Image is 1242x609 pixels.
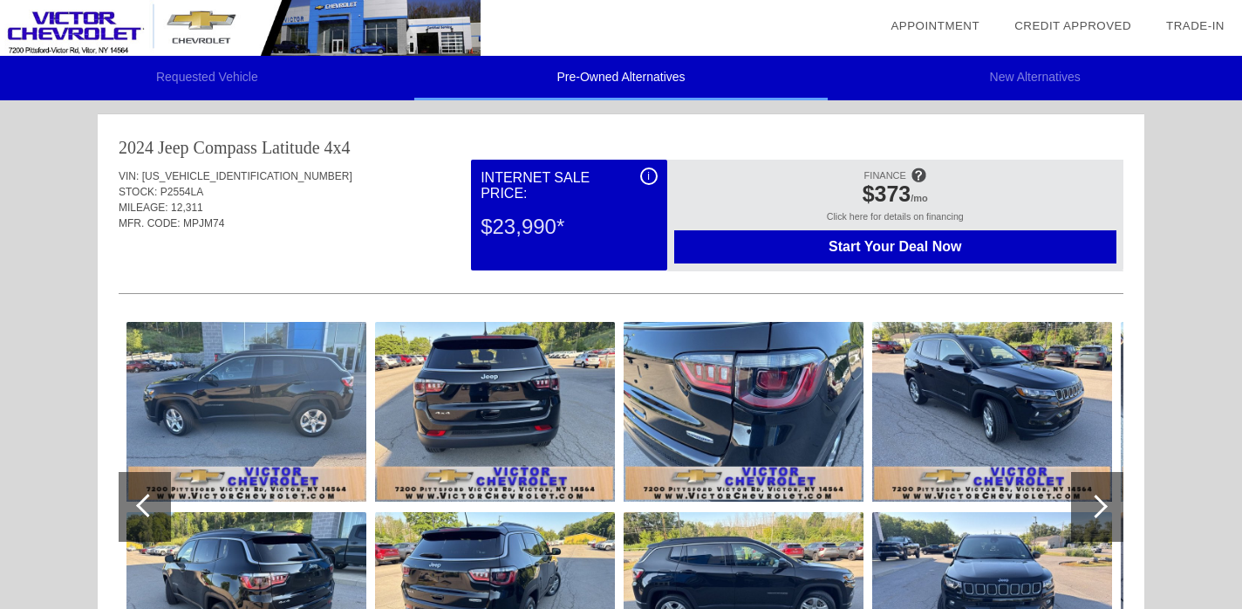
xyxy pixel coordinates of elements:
[160,186,203,198] span: P2554LA
[1166,19,1225,32] a: Trade-In
[624,322,863,502] img: 6.jpg
[1014,19,1131,32] a: Credit Approved
[828,56,1242,100] li: New Alternatives
[481,168,657,204] div: Internet Sale Price:
[126,322,366,502] img: 2.jpg
[674,211,1116,230] div: Click here for details on financing
[119,202,168,214] span: MILEAGE:
[481,204,657,250] div: $23,990*
[683,181,1108,211] div: /mo
[119,242,1123,270] div: Quoted on [DATE] 3:31:33 PM
[640,168,658,185] div: i
[183,217,224,229] span: MPJM74
[696,239,1095,255] span: Start Your Deal Now
[119,135,257,160] div: 2024 Jeep Compass
[375,322,615,502] img: 4.jpg
[872,322,1112,502] img: 8.jpg
[262,135,351,160] div: Latitude 4x4
[119,217,181,229] span: MFR. CODE:
[119,170,139,182] span: VIN:
[171,202,203,214] span: 12,311
[142,170,352,182] span: [US_VEHICLE_IDENTIFICATION_NUMBER]
[864,170,906,181] span: FINANCE
[414,56,829,100] li: Pre-Owned Alternatives
[119,186,157,198] span: STOCK:
[891,19,979,32] a: Appointment
[863,181,911,206] span: $373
